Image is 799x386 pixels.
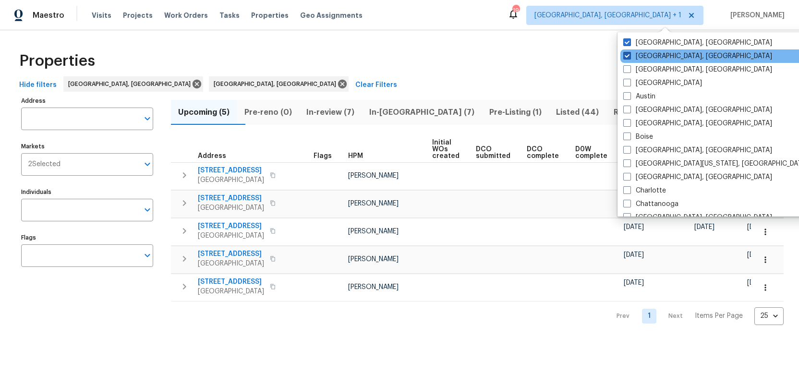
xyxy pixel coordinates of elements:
[19,79,57,91] span: Hide filters
[198,153,226,159] span: Address
[348,284,399,290] span: [PERSON_NAME]
[623,186,666,195] label: Charlotte
[747,252,767,258] span: [DATE]
[28,160,61,169] span: 2 Selected
[623,92,655,101] label: Austin
[355,79,397,91] span: Clear Filters
[198,277,264,287] span: [STREET_ADDRESS]
[512,6,519,15] div: 19
[92,11,111,20] span: Visits
[575,146,607,159] span: D0W complete
[21,98,153,104] label: Address
[243,106,294,119] span: Pre-reno (0)
[624,279,644,286] span: [DATE]
[623,51,772,61] label: [GEOGRAPHIC_DATA], [GEOGRAPHIC_DATA]
[21,144,153,149] label: Markets
[123,11,153,20] span: Projects
[19,56,95,66] span: Properties
[623,38,772,48] label: [GEOGRAPHIC_DATA], [GEOGRAPHIC_DATA]
[164,11,208,20] span: Work Orders
[198,221,264,231] span: [STREET_ADDRESS]
[351,76,401,94] button: Clear Filters
[198,203,264,213] span: [GEOGRAPHIC_DATA]
[747,279,767,286] span: [DATE]
[300,11,363,20] span: Geo Assignments
[623,78,702,88] label: [GEOGRAPHIC_DATA]
[487,106,543,119] span: Pre-Listing (1)
[726,11,785,20] span: [PERSON_NAME]
[527,146,559,159] span: DCO complete
[348,172,399,179] span: [PERSON_NAME]
[623,145,772,155] label: [GEOGRAPHIC_DATA], [GEOGRAPHIC_DATA]
[198,287,264,296] span: [GEOGRAPHIC_DATA]
[555,106,601,119] span: Listed (44)
[623,65,772,74] label: [GEOGRAPHIC_DATA], [GEOGRAPHIC_DATA]
[694,224,714,230] span: [DATE]
[642,309,656,324] a: Goto page 1
[198,259,264,268] span: [GEOGRAPHIC_DATA]
[214,79,340,89] span: [GEOGRAPHIC_DATA], [GEOGRAPHIC_DATA]
[747,224,767,230] span: [DATE]
[623,132,653,142] label: Boise
[198,166,264,175] span: [STREET_ADDRESS]
[624,252,644,258] span: [DATE]
[432,139,460,159] span: Initial WOs created
[219,12,240,19] span: Tasks
[21,189,153,195] label: Individuals
[68,79,194,89] span: [GEOGRAPHIC_DATA], [GEOGRAPHIC_DATA]
[368,106,476,119] span: In-[GEOGRAPHIC_DATA] (7)
[33,11,64,20] span: Maestro
[21,235,153,241] label: Flags
[63,76,203,92] div: [GEOGRAPHIC_DATA], [GEOGRAPHIC_DATA]
[198,193,264,203] span: [STREET_ADDRESS]
[198,231,264,241] span: [GEOGRAPHIC_DATA]
[15,76,61,94] button: Hide filters
[314,153,332,159] span: Flags
[198,249,264,259] span: [STREET_ADDRESS]
[623,105,772,115] label: [GEOGRAPHIC_DATA], [GEOGRAPHIC_DATA]
[695,311,743,321] p: Items Per Page
[348,256,399,263] span: [PERSON_NAME]
[612,106,656,119] span: Resale (19)
[534,11,681,20] span: [GEOGRAPHIC_DATA], [GEOGRAPHIC_DATA] + 1
[623,119,772,128] label: [GEOGRAPHIC_DATA], [GEOGRAPHIC_DATA]
[348,228,399,235] span: [PERSON_NAME]
[348,153,363,159] span: HPM
[198,175,264,185] span: [GEOGRAPHIC_DATA]
[141,157,154,171] button: Open
[623,172,772,182] label: [GEOGRAPHIC_DATA], [GEOGRAPHIC_DATA]
[141,249,154,262] button: Open
[141,203,154,217] button: Open
[607,307,784,325] nav: Pagination Navigation
[348,200,399,207] span: [PERSON_NAME]
[623,213,772,222] label: [GEOGRAPHIC_DATA], [GEOGRAPHIC_DATA]
[476,146,510,159] span: DCO submitted
[623,199,678,209] label: Chattanooga
[177,106,231,119] span: Upcoming (5)
[141,112,154,125] button: Open
[305,106,356,119] span: In-review (7)
[754,303,784,328] div: 25
[624,224,644,230] span: [DATE]
[251,11,289,20] span: Properties
[209,76,349,92] div: [GEOGRAPHIC_DATA], [GEOGRAPHIC_DATA]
